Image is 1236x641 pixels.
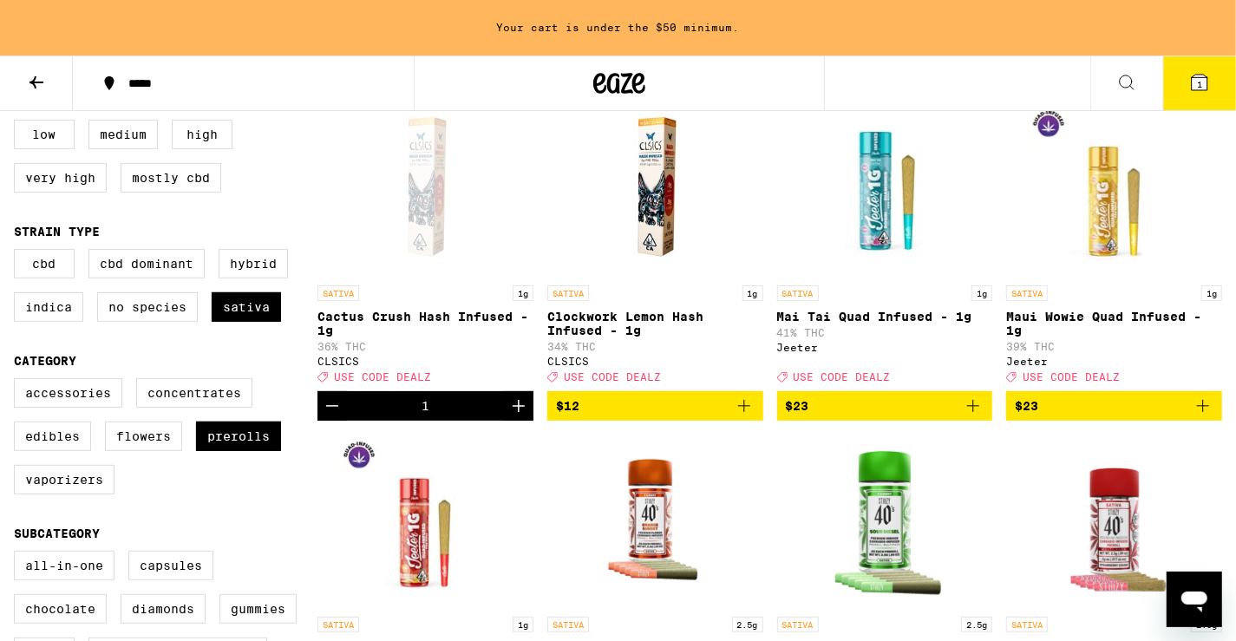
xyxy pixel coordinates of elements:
[14,378,122,408] label: Accessories
[961,617,992,632] p: 2.5g
[547,341,763,352] p: 34% THC
[556,399,579,413] span: $12
[219,594,297,624] label: Gummies
[317,356,533,367] div: CLSICS
[14,120,75,149] label: Low
[597,103,713,277] img: CLSICS - Clockwork Lemon Hash Infused - 1g
[1006,617,1048,632] p: SATIVA
[1006,285,1048,301] p: SATIVA
[777,327,993,338] p: 41% THC
[212,292,281,322] label: Sativa
[1201,285,1222,301] p: 1g
[568,435,742,608] img: STIIIZY - Orange Sunset Infused 5-Pack - 2.5g
[547,356,763,367] div: CLSICS
[547,285,589,301] p: SATIVA
[777,342,993,353] div: Jeeter
[564,371,661,383] span: USE CODE DEALZ
[14,465,114,494] label: Vaporizers
[136,378,252,408] label: Concentrates
[1197,79,1202,89] span: 1
[504,391,533,421] button: Increment
[334,371,431,383] span: USE CODE DEALZ
[1006,356,1222,367] div: Jeeter
[14,594,107,624] label: Chocolate
[777,310,993,324] p: Mai Tai Quad Infused - 1g
[196,422,281,451] label: Prerolls
[14,249,75,278] label: CBD
[1015,399,1038,413] span: $23
[338,435,512,608] img: Jeeter - Strawberry Sour Diesel Quad Infused - 1g
[547,391,763,421] button: Add to bag
[798,435,971,608] img: STIIIZY - Sour Diesel Infused 5-Pack - 2.5g
[422,399,429,413] div: 1
[14,551,114,580] label: All-In-One
[105,422,182,451] label: Flowers
[317,310,533,337] p: Cactus Crush Hash Infused - 1g
[547,310,763,337] p: Clockwork Lemon Hash Infused - 1g
[172,120,232,149] label: High
[14,225,100,239] legend: Strain Type
[777,103,993,391] a: Open page for Mai Tai Quad Infused - 1g from Jeeter
[794,371,891,383] span: USE CODE DEALZ
[1006,103,1222,391] a: Open page for Maui Wowie Quad Infused - 1g from Jeeter
[513,617,533,632] p: 1g
[317,103,533,391] a: Open page for Cactus Crush Hash Infused - 1g from CLSICS
[14,163,107,193] label: Very High
[14,527,100,540] legend: Subcategory
[1163,56,1236,110] button: 1
[742,285,763,301] p: 1g
[317,391,347,421] button: Decrement
[317,617,359,632] p: SATIVA
[128,551,213,580] label: Capsules
[513,285,533,301] p: 1g
[1028,103,1201,277] img: Jeeter - Maui Wowie Quad Infused - 1g
[1006,310,1222,337] p: Maui Wowie Quad Infused - 1g
[786,399,809,413] span: $23
[1028,435,1201,608] img: STIIIZY - Strawberry Cough Infused 5-Pack - 2.5g
[547,617,589,632] p: SATIVA
[1006,391,1222,421] button: Add to bag
[317,341,533,352] p: 36% THC
[732,617,763,632] p: 2.5g
[121,163,221,193] label: Mostly CBD
[219,249,288,278] label: Hybrid
[971,285,992,301] p: 1g
[88,120,158,149] label: Medium
[14,354,76,368] legend: Category
[88,249,205,278] label: CBD Dominant
[1006,341,1222,352] p: 39% THC
[777,391,993,421] button: Add to bag
[97,292,198,322] label: No Species
[1023,371,1120,383] span: USE CODE DEALZ
[14,422,91,451] label: Edibles
[798,103,971,277] img: Jeeter - Mai Tai Quad Infused - 1g
[1167,572,1222,627] iframe: To enrich screen reader interactions, please activate Accessibility in Grammarly extension settings
[14,292,83,322] label: Indica
[777,617,819,632] p: SATIVA
[777,285,819,301] p: SATIVA
[121,594,206,624] label: Diamonds
[547,103,763,391] a: Open page for Clockwork Lemon Hash Infused - 1g from CLSICS
[317,285,359,301] p: SATIVA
